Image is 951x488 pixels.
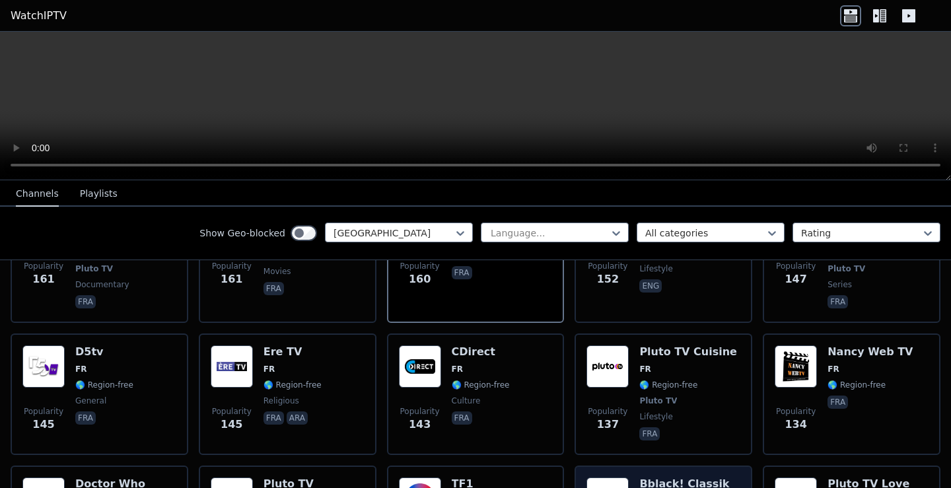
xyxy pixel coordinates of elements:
button: Playlists [80,182,118,207]
p: fra [75,411,96,425]
h6: Pluto TV Cuisine [639,345,737,359]
span: Popularity [776,406,816,417]
p: eng [639,279,662,293]
span: 134 [785,417,806,433]
span: 🌎 Region-free [75,380,133,390]
p: fra [452,266,472,279]
p: fra [639,427,660,440]
p: fra [828,396,848,409]
span: Pluto TV [828,263,865,274]
span: 145 [221,417,242,433]
span: Popularity [400,406,440,417]
span: 161 [221,271,242,287]
span: lifestyle [639,263,672,274]
p: ara [287,411,308,425]
span: 160 [409,271,431,287]
span: Popularity [212,261,252,271]
span: 🌎 Region-free [639,380,697,390]
span: documentary [75,279,129,290]
p: fra [75,295,96,308]
span: Popularity [24,261,63,271]
span: 145 [32,417,54,433]
span: religious [264,396,299,406]
span: 🌎 Region-free [264,380,322,390]
span: FR [264,364,275,374]
span: movies [264,266,291,277]
span: series [828,279,852,290]
label: Show Geo-blocked [199,227,285,240]
span: 161 [32,271,54,287]
p: fra [264,282,284,295]
img: CDirect [399,345,441,388]
span: FR [639,364,651,374]
span: FR [828,364,839,374]
h6: Ere TV [264,345,322,359]
span: general [75,396,106,406]
span: 152 [597,271,619,287]
img: D5tv [22,345,65,388]
h6: Nancy Web TV [828,345,913,359]
span: Popularity [588,261,627,271]
span: FR [452,364,463,374]
span: Pluto TV [639,396,677,406]
button: Channels [16,182,59,207]
h6: D5tv [75,345,133,359]
span: Popularity [24,406,63,417]
h6: CDirect [452,345,510,359]
span: lifestyle [639,411,672,422]
span: 🌎 Region-free [452,380,510,390]
p: fra [264,411,284,425]
span: culture [452,396,481,406]
span: Pluto TV [75,263,113,274]
span: 147 [785,271,806,287]
a: WatchIPTV [11,8,67,24]
span: 137 [597,417,619,433]
span: 143 [409,417,431,433]
img: Nancy Web TV [775,345,817,388]
span: FR [75,364,87,374]
p: fra [828,295,848,308]
span: Popularity [776,261,816,271]
span: Popularity [400,261,440,271]
span: Popularity [212,406,252,417]
img: Ere TV [211,345,253,388]
span: Popularity [588,406,627,417]
p: fra [452,411,472,425]
img: Pluto TV Cuisine [586,345,629,388]
span: 🌎 Region-free [828,380,886,390]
